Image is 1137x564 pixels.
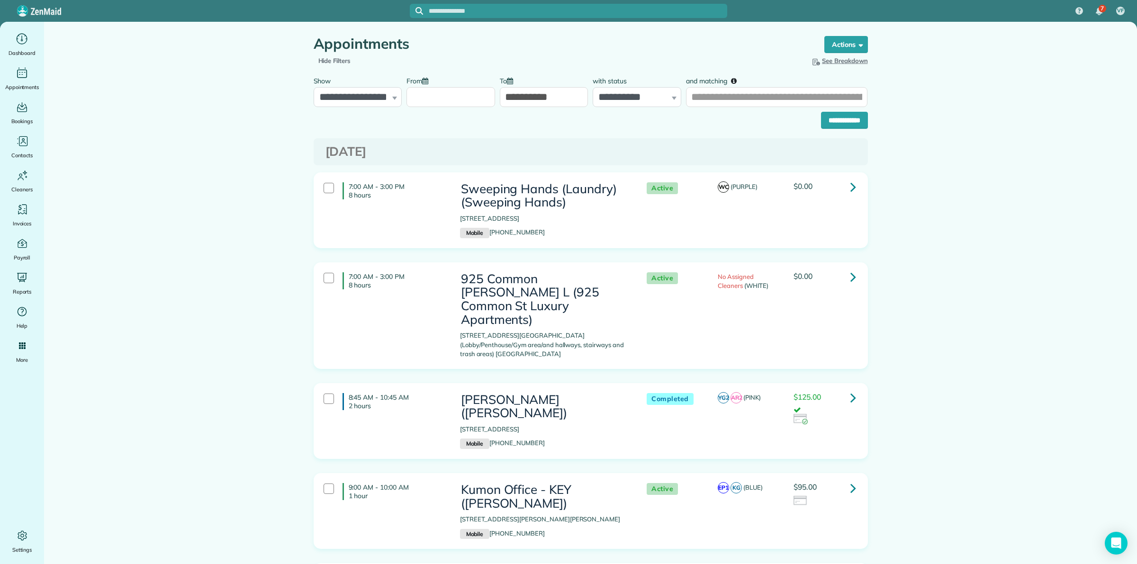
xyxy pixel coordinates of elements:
span: Contacts [11,151,33,160]
img: icon_credit_card_neutral-3d9a980bd25ce6dbb0f2033d7200983694762465c175678fcbc2d8f4bc43548e.png [794,496,808,506]
a: Payroll [4,236,40,262]
a: Bookings [4,99,40,126]
span: WC [718,181,729,193]
p: 8 hours [349,191,446,199]
button: See Breakdown [811,56,868,66]
a: Dashboard [4,31,40,58]
span: 7 [1101,5,1104,12]
button: Actions [824,36,868,53]
span: Hide Filters [318,56,351,66]
span: Active [647,272,678,284]
a: Appointments [4,65,40,92]
img: icon_credit_card_success-27c2c4fc500a7f1a58a13ef14842cb958d03041fefb464fd2e53c949a5770e83.png [794,414,808,424]
h3: 925 Common [PERSON_NAME] L (925 Common St Luxury Apartments) [460,272,628,326]
h4: 9:00 AM - 10:00 AM [343,483,446,500]
a: Invoices [4,202,40,228]
a: Hide Filters [318,57,351,64]
span: (BLUE) [743,483,763,491]
span: (PURPLE) [731,183,758,190]
a: Settings [4,528,40,555]
small: Mobile [460,439,489,449]
span: (WHITE) [744,282,768,289]
p: [STREET_ADDRESS][PERSON_NAME][PERSON_NAME] [460,515,628,524]
a: Reports [4,270,40,296]
h4: 7:00 AM - 3:00 PM [343,182,446,199]
span: $0.00 [794,181,812,191]
span: Help [17,321,28,331]
span: (PINK) [743,394,761,401]
span: Cleaners [11,185,33,194]
p: [STREET_ADDRESS] [460,425,628,434]
a: Cleaners [4,168,40,194]
span: Invoices [13,219,32,228]
h3: [PERSON_NAME] ([PERSON_NAME]) [460,393,628,420]
span: $125.00 [794,392,821,402]
span: VF [1117,7,1124,15]
label: From [406,72,433,89]
a: Mobile[PHONE_NUMBER] [460,439,545,447]
span: Payroll [14,253,31,262]
a: Mobile[PHONE_NUMBER] [460,529,545,537]
small: Mobile [460,529,489,539]
p: 2 hours [349,402,446,410]
span: Active [647,483,678,495]
span: Active [647,182,678,194]
span: $95.00 [794,482,817,492]
span: Appointments [5,82,39,92]
span: More [16,355,28,365]
span: EP1 [718,482,729,493]
p: [STREET_ADDRESS][GEOGRAPHIC_DATA] (Lobby/Penthouse/Gym area/and hallways, stairways and trash are... [460,331,628,359]
button: Focus search [410,7,423,15]
a: Mobile[PHONE_NUMBER] [460,228,545,236]
a: Contacts [4,134,40,160]
span: Dashboard [9,48,36,58]
label: and matching [686,72,743,89]
p: [STREET_ADDRESS] [460,214,628,224]
p: 8 hours [349,281,446,289]
div: 7 unread notifications [1089,1,1109,22]
span: AR2 [731,392,742,403]
p: 1 hour [349,492,446,500]
span: Reports [13,287,32,296]
div: Open Intercom Messenger [1105,532,1128,555]
span: No Assigned Cleaners [718,273,754,290]
span: Settings [12,545,32,555]
small: Mobile [460,228,489,238]
h4: 8:45 AM - 10:45 AM [343,393,446,410]
span: KG [731,482,742,493]
h3: Kumon Office - KEY ([PERSON_NAME]) [460,483,628,510]
span: Completed [647,393,694,405]
a: Help [4,304,40,331]
h1: Appointments [314,36,806,52]
span: $0.00 [794,271,812,281]
h3: [DATE] [325,145,856,159]
span: YG2 [718,392,729,403]
span: Bookings [11,116,33,126]
h3: Sweeping Hands (Laundry) (Sweeping Hands) [460,182,628,209]
svg: Focus search [415,7,423,15]
h4: 7:00 AM - 3:00 PM [343,272,446,289]
label: To [500,72,518,89]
